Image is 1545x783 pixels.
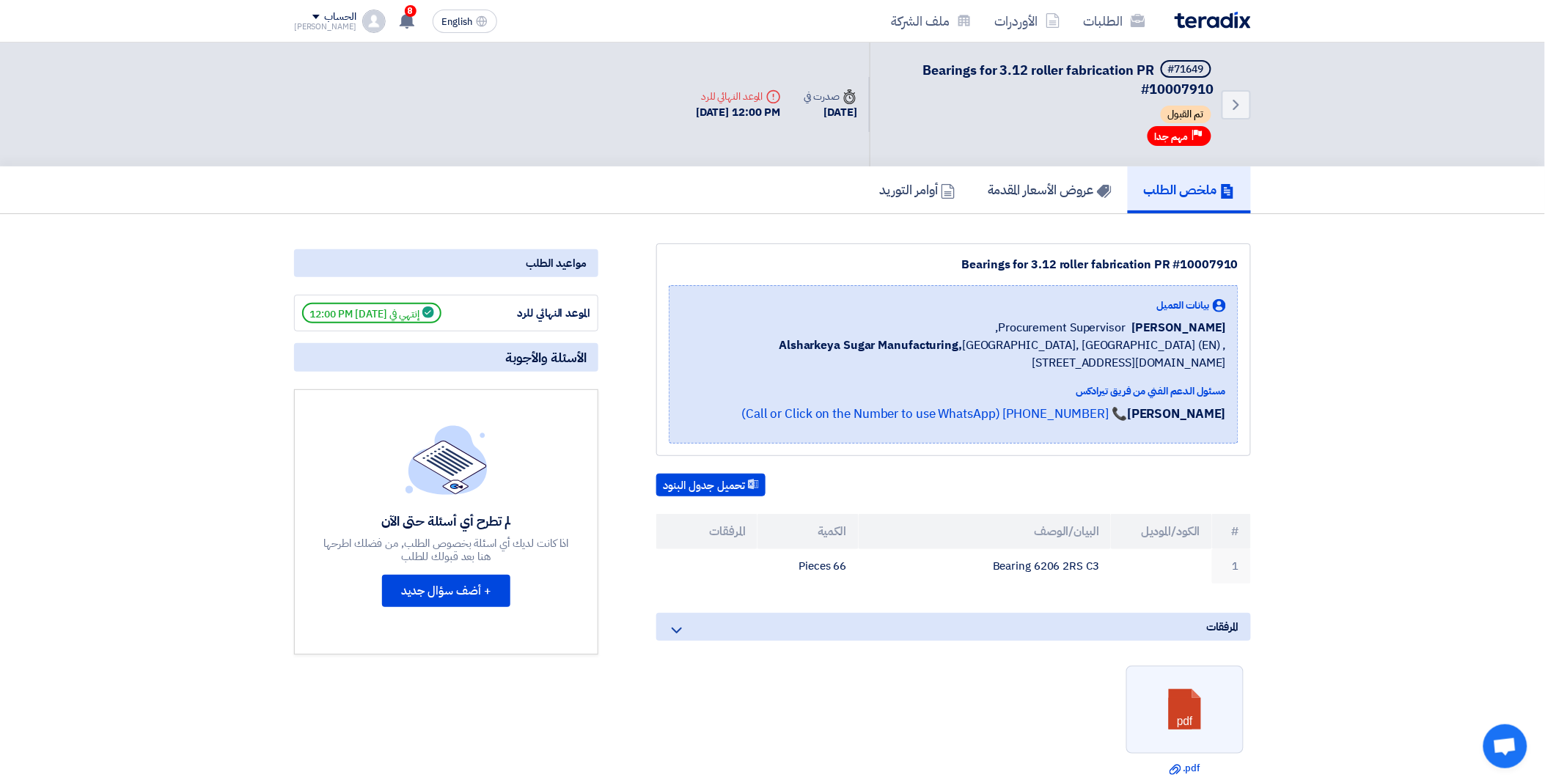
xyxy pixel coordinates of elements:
div: #71649 [1168,65,1204,75]
div: [PERSON_NAME] [294,23,356,31]
div: Open chat [1483,724,1527,768]
span: مهم جدا [1155,130,1189,144]
div: الموعد النهائي للرد [696,89,781,104]
button: English [433,10,497,33]
button: تحميل جدول البنود [656,474,766,497]
span: [PERSON_NAME] [1131,319,1226,337]
div: صدرت في [804,89,857,104]
span: الأسئلة والأجوبة [505,349,587,366]
a: ملخص الطلب [1128,166,1251,213]
img: Teradix logo [1175,12,1251,29]
div: الحساب [324,11,356,23]
td: Bearing 6206 2RS C3 [859,549,1112,584]
strong: [PERSON_NAME] [1127,405,1226,423]
span: المرفقات [1207,619,1239,635]
button: + أضف سؤال جديد [382,575,510,607]
div: مسئول الدعم الفني من فريق تيرادكس [681,383,1226,399]
th: البيان/الوصف [859,514,1112,549]
div: مواعيد الطلب [294,249,598,277]
span: بيانات العميل [1156,298,1210,313]
h5: ملخص الطلب [1144,181,1235,198]
div: لم تطرح أي أسئلة حتى الآن [322,512,571,529]
span: Procurement Supervisor, [996,319,1126,337]
a: عروض الأسعار المقدمة [972,166,1128,213]
a: الطلبات [1072,4,1157,38]
h5: عروض الأسعار المقدمة [988,181,1112,198]
td: 66 Pieces [757,549,859,584]
span: Bearings for 3.12 roller fabrication PR #10007910 [922,60,1214,99]
th: # [1212,514,1251,549]
div: [DATE] 12:00 PM [696,104,781,121]
img: empty_state_list.svg [405,425,488,494]
div: Bearings for 3.12 roller fabrication PR #10007910 [669,256,1238,273]
span: [GEOGRAPHIC_DATA], [GEOGRAPHIC_DATA] (EN) ,[STREET_ADDRESS][DOMAIN_NAME] [681,337,1226,372]
b: Alsharkeya Sugar Manufacturing, [779,337,962,354]
h5: أوامر التوريد [879,181,955,198]
span: 8 [405,5,416,17]
th: الكود/الموديل [1111,514,1212,549]
th: المرفقات [656,514,757,549]
div: الموعد النهائي للرد [480,305,590,322]
div: اذا كانت لديك أي اسئلة بخصوص الطلب, من فضلك اطرحها هنا بعد قبولك للطلب [322,537,571,563]
span: English [442,17,473,27]
span: إنتهي في [DATE] 12:00 PM [302,303,441,323]
a: ملف الشركة [879,4,983,38]
a: 📞 [PHONE_NUMBER] (Call or Click on the Number to use WhatsApp) [741,405,1127,423]
td: 1 [1212,549,1251,584]
a: .pdf [1131,761,1239,776]
h5: Bearings for 3.12 roller fabrication PR #10007910 [888,60,1214,98]
a: أوامر التوريد [863,166,972,213]
a: الأوردرات [983,4,1072,38]
th: الكمية [757,514,859,549]
div: [DATE] [804,104,857,121]
img: profile_test.png [362,10,386,33]
span: تم القبول [1161,106,1211,123]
